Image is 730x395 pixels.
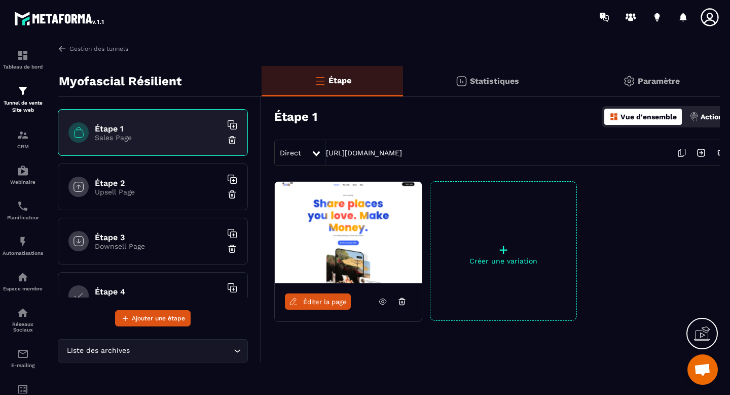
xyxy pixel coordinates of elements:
[17,348,29,360] img: email
[17,85,29,97] img: formation
[14,9,105,27] img: logo
[95,124,222,134] h6: Étape 1
[95,188,222,196] p: Upsell Page
[689,112,699,121] img: actions.d6e523a2.png
[3,228,43,264] a: automationsautomationsAutomatisations
[3,286,43,291] p: Espace membre
[17,236,29,248] img: automations
[227,244,237,254] img: trash
[115,310,191,326] button: Ajouter une étape
[95,287,222,297] h6: Étape 4
[3,363,43,368] p: E-mailing
[58,44,67,53] img: arrow
[280,149,301,157] span: Direct
[95,233,222,242] h6: Étape 3
[17,307,29,319] img: social-network
[59,71,181,91] p: Myofascial Résilient
[17,200,29,212] img: scheduler
[314,75,326,87] img: bars-o.4a397970.svg
[95,242,222,250] p: Downsell Page
[328,76,351,85] p: Étape
[64,345,132,356] span: Liste des archives
[701,113,726,121] p: Actions
[227,135,237,145] img: trash
[3,264,43,299] a: automationsautomationsEspace membre
[609,112,618,121] img: dashboard-orange.40269519.svg
[638,76,680,86] p: Paramètre
[274,110,317,124] h3: Étape 1
[285,293,351,310] a: Éditer la page
[3,64,43,70] p: Tableau de bord
[132,345,231,356] input: Search for option
[3,179,43,185] p: Webinaire
[17,271,29,283] img: automations
[3,192,43,228] a: schedulerschedulerPlanificateur
[3,121,43,157] a: formationformationCRM
[95,297,222,305] p: Purchase Thank You
[95,134,222,142] p: Sales Page
[620,113,677,121] p: Vue d'ensemble
[17,129,29,141] img: formation
[623,75,635,87] img: setting-gr.5f69749f.svg
[3,157,43,192] a: automationsautomationsWebinaire
[687,354,718,385] a: Ouvrir le chat
[3,77,43,121] a: formationformationTunnel de vente Site web
[275,182,422,283] img: image
[455,75,467,87] img: stats.20deebd0.svg
[470,76,519,86] p: Statistiques
[326,149,402,157] a: [URL][DOMAIN_NAME]
[430,243,576,257] p: +
[691,143,711,162] img: arrow-next.bcc2205e.svg
[303,298,347,306] span: Éditer la page
[3,144,43,149] p: CRM
[58,44,128,53] a: Gestion des tunnels
[227,189,237,200] img: trash
[3,215,43,220] p: Planificateur
[3,340,43,376] a: emailemailE-mailing
[3,299,43,340] a: social-networksocial-networkRéseaux Sociaux
[3,250,43,256] p: Automatisations
[95,178,222,188] h6: Étape 2
[17,164,29,177] img: automations
[3,321,43,333] p: Réseaux Sociaux
[132,313,185,323] span: Ajouter une étape
[3,100,43,114] p: Tunnel de vente Site web
[430,257,576,265] p: Créer une variation
[17,49,29,61] img: formation
[58,339,248,363] div: Search for option
[3,42,43,77] a: formationformationTableau de bord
